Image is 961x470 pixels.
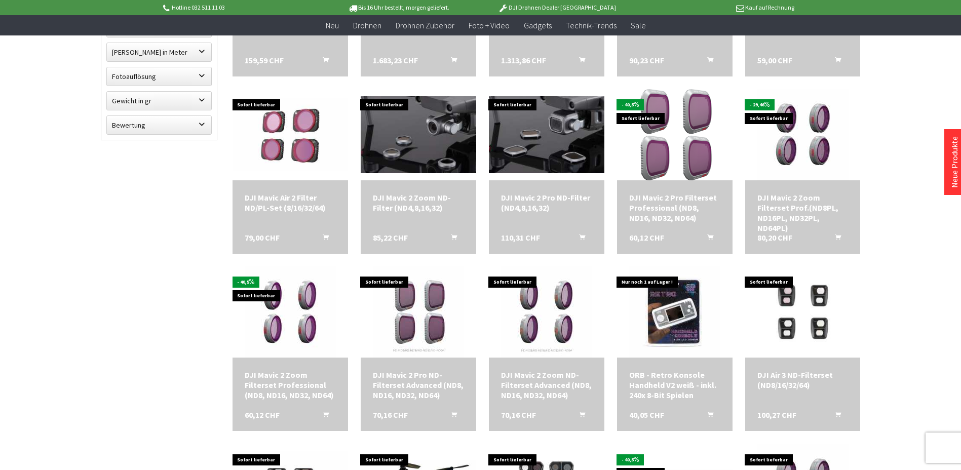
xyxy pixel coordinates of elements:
[245,55,284,65] span: 159,59 CHF
[373,55,418,65] span: 1.683,23 CHF
[823,232,847,246] button: In den Warenkorb
[245,370,336,400] a: DJI Mavic 2 Zoom Filterset Professional (ND8, ND16, ND32, ND64) 60,12 CHF In den Warenkorb
[326,20,339,30] span: Neu
[823,410,847,423] button: In den Warenkorb
[311,232,335,246] button: In den Warenkorb
[559,15,624,36] a: Technik-Trends
[373,370,464,400] div: DJI Mavic 2 Pro ND-Filterset Advanced (ND8, ND16, ND32, ND64)
[757,89,849,180] img: DJI Mavic 2 Zoom Filterset Prof.(ND8PL, ND16PL, ND32PL, ND64PL)
[233,98,348,171] img: DJI Mavic Air 2 Filter ND/PL-Set (8/16/32/64)
[629,370,720,400] div: ORB - Retro Konsole Handheld V2 weiß - inkl. 240x 8-Bit Spielen
[757,232,792,243] span: 80,20 CHF
[624,15,653,36] a: Sale
[373,192,464,213] div: DJI Mavic 2 Zoom ND-Filter (ND4,8,16,32)
[567,410,591,423] button: In den Warenkorb
[757,192,849,233] div: DJI Mavic 2 Zoom Filterset Prof.(ND8PL, ND16PL, ND32PL, ND64PL)
[162,2,320,14] p: Hotline 032 511 11 03
[757,55,792,65] span: 59,00 CHF
[629,55,664,65] span: 90,23 CHF
[373,232,408,243] span: 85,22 CHF
[245,370,336,400] div: DJI Mavic 2 Zoom Filterset Professional (ND8, ND16, ND32, ND64)
[757,370,849,390] a: DJI Air 3 ND-Filterset (ND8/16/32/64) 100,27 CHF In den Warenkorb
[489,96,604,173] img: DJI Mavic 2 Pro ND-Filter (ND4,8,16,32)
[107,43,211,61] label: Maximale Flughöhe in Meter
[478,2,636,14] p: DJI Drohnen Dealer [GEOGRAPHIC_DATA]
[823,55,847,68] button: In den Warenkorb
[245,410,280,420] span: 60,12 CHF
[695,55,719,68] button: In den Warenkorb
[501,410,536,420] span: 70,16 CHF
[631,20,646,30] span: Sale
[245,232,280,243] span: 79,00 CHF
[373,266,464,358] img: DJI Mavic 2 Pro ND-Filterset Advanced (ND8, ND16, ND32, ND64)
[245,266,336,358] img: DJI Mavic 2 Zoom Filterset Professional (ND8, ND16, ND32, ND64)
[501,55,546,65] span: 1.313,86 CHF
[107,116,211,134] label: Bewertung
[469,20,510,30] span: Foto + Video
[311,55,335,68] button: In den Warenkorb
[566,20,617,30] span: Technik-Trends
[501,192,592,213] div: DJI Mavic 2 Pro ND-Filter (ND4,8,16,32)
[373,370,464,400] a: DJI Mavic 2 Pro ND-Filterset Advanced (ND8, ND16, ND32, ND64) 70,16 CHF In den Warenkorb
[501,370,592,400] a: DJI Mavic 2 Zoom ND-Filterset Advanced (ND8, ND16, ND32, ND64) 70,16 CHF In den Warenkorb
[757,192,849,233] a: DJI Mavic 2 Zoom Filterset Prof.(ND8PL, ND16PL, ND32PL, ND64PL) 80,20 CHF In den Warenkorb
[501,266,592,358] img: DJI Mavic 2 Zoom ND-Filterset Advanced (ND8, ND16, ND32, ND64)
[389,15,462,36] a: Drohnen Zubehör
[107,67,211,86] label: Fotoauflösung
[629,89,720,180] img: DJI Mavic 2 Pro Filterset Professional (ND8, ND16, ND32, ND64)
[439,55,463,68] button: In den Warenkorb
[361,96,476,173] img: DJI Mavic 2 Zoom ND-Filter (ND4,8,16,32)
[353,20,381,30] span: Drohnen
[629,192,720,223] a: DJI Mavic 2 Pro Filterset Professional (ND8, ND16, ND32, ND64) 60,12 CHF In den Warenkorb
[629,192,720,223] div: DJI Mavic 2 Pro Filterset Professional (ND8, ND16, ND32, ND64)
[629,266,720,358] img: ORB - Retro Konsole Handheld V2 weiß - inkl. 240x 8-Bit Spielen
[757,410,796,420] span: 100,27 CHF
[373,410,408,420] span: 70,16 CHF
[567,55,591,68] button: In den Warenkorb
[373,192,464,213] a: DJI Mavic 2 Zoom ND-Filter (ND4,8,16,32) 85,22 CHF In den Warenkorb
[501,232,540,243] span: 110,31 CHF
[949,136,959,188] a: Neue Produkte
[695,410,719,423] button: In den Warenkorb
[524,20,552,30] span: Gadgets
[636,2,794,14] p: Kauf auf Rechnung
[311,410,335,423] button: In den Warenkorb
[245,192,336,213] a: DJI Mavic Air 2 Filter ND/PL-Set (8/16/32/64) 79,00 CHF In den Warenkorb
[462,15,517,36] a: Foto + Video
[695,232,719,246] button: In den Warenkorb
[439,232,463,246] button: In den Warenkorb
[517,15,559,36] a: Gadgets
[346,15,389,36] a: Drohnen
[745,273,861,350] img: DJI Air 3 ND-Filterset (ND8/16/32/64)
[501,370,592,400] div: DJI Mavic 2 Zoom ND-Filterset Advanced (ND8, ND16, ND32, ND64)
[757,370,849,390] div: DJI Air 3 ND-Filterset (ND8/16/32/64)
[245,192,336,213] div: DJI Mavic Air 2 Filter ND/PL-Set (8/16/32/64)
[107,92,211,110] label: Gewicht in gr
[629,410,664,420] span: 40,05 CHF
[439,410,463,423] button: In den Warenkorb
[396,20,454,30] span: Drohnen Zubehör
[319,15,346,36] a: Neu
[629,232,664,243] span: 60,12 CHF
[501,192,592,213] a: DJI Mavic 2 Pro ND-Filter (ND4,8,16,32) 110,31 CHF In den Warenkorb
[567,232,591,246] button: In den Warenkorb
[320,2,478,14] p: Bis 16 Uhr bestellt, morgen geliefert.
[629,370,720,400] a: ORB - Retro Konsole Handheld V2 weiß - inkl. 240x 8-Bit Spielen 40,05 CHF In den Warenkorb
